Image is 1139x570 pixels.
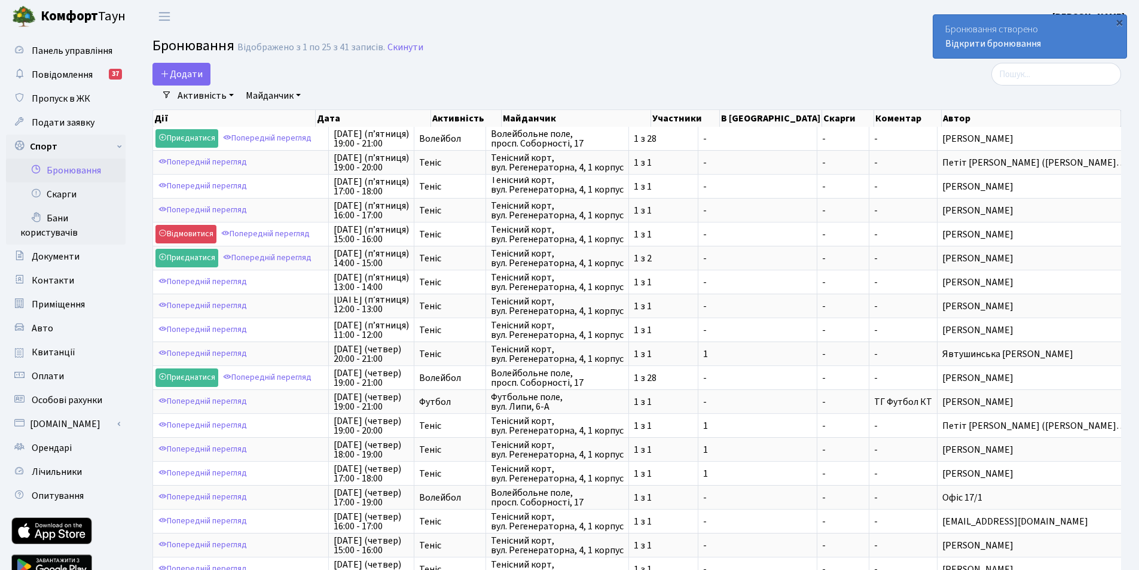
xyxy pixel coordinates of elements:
[155,321,250,339] a: Попередній перегляд
[155,536,250,554] a: Попередній перегляд
[874,180,878,193] span: -
[822,301,864,311] span: -
[419,134,481,144] span: Волейбол
[419,158,481,167] span: Теніс
[822,397,864,407] span: -
[703,541,812,550] span: -
[155,153,250,172] a: Попередній перегляд
[6,206,126,245] a: Бани користувачів
[634,373,693,383] span: 1 з 28
[334,321,409,340] span: [DATE] (п’ятниця) 11:00 - 12:00
[634,254,693,263] span: 1 з 2
[703,517,812,526] span: -
[942,134,1126,144] span: [PERSON_NAME]
[1052,10,1125,24] a: [PERSON_NAME]
[822,230,864,239] span: -
[703,230,812,239] span: -
[822,445,864,455] span: -
[822,373,864,383] span: -
[1052,10,1125,23] b: [PERSON_NAME]
[703,206,812,215] span: -
[491,297,624,316] span: Тенісний корт, вул. Регенераторна, 4, 1 корпус
[651,110,720,127] th: Участники
[12,5,36,29] img: logo.png
[822,254,864,263] span: -
[155,512,250,531] a: Попередній перегляд
[942,493,1126,502] span: Офіс 17/1
[32,441,72,455] span: Орендарі
[703,325,812,335] span: -
[703,421,812,431] span: 1
[334,177,409,196] span: [DATE] (п’ятниця) 17:00 - 18:00
[991,63,1121,86] input: Пошук...
[334,464,409,483] span: [DATE] (четвер) 17:00 - 18:00
[703,397,812,407] span: -
[874,419,878,432] span: -
[822,421,864,431] span: -
[942,469,1126,478] span: [PERSON_NAME]
[41,7,98,26] b: Комфорт
[334,153,409,172] span: [DATE] (п’ятниця) 19:00 - 20:00
[419,325,481,335] span: Теніс
[32,298,85,311] span: Приміщення
[491,177,624,196] span: Тенісний корт, вул. Регенераторна, 4, 1 корпус
[942,373,1126,383] span: [PERSON_NAME]
[220,249,314,267] a: Попередній перегляд
[874,515,878,528] span: -
[703,158,812,167] span: -
[334,512,409,531] span: [DATE] (четвер) 16:00 - 17:00
[6,39,126,63] a: Панель управління
[32,68,93,81] span: Повідомлення
[491,368,624,388] span: Волейбольне поле, просп. Соборності, 17
[155,392,250,411] a: Попередній перегляд
[822,110,874,127] th: Скарги
[155,345,250,363] a: Попередній перегляд
[634,278,693,287] span: 1 з 1
[502,110,651,127] th: Майданчик
[32,92,90,105] span: Пропуск в ЖК
[155,368,218,387] a: Приєднатися
[942,254,1126,263] span: [PERSON_NAME]
[634,541,693,550] span: 1 з 1
[32,465,82,478] span: Лічильники
[6,135,126,158] a: Спорт
[874,276,878,289] span: -
[491,440,624,459] span: Тенісний корт, вул. Регенераторна, 4, 1 корпус
[334,368,409,388] span: [DATE] (четвер) 19:00 - 21:00
[822,493,864,502] span: -
[32,250,80,263] span: Документи
[942,206,1126,215] span: [PERSON_NAME]
[703,349,812,359] span: 1
[6,460,126,484] a: Лічильники
[874,132,878,145] span: -
[6,111,126,135] a: Подати заявку
[874,110,942,127] th: Коментар
[822,541,864,550] span: -
[6,245,126,269] a: Документи
[334,201,409,220] span: [DATE] (п’ятниця) 16:00 - 17:00
[431,110,502,127] th: Активність
[32,370,64,383] span: Оплати
[220,368,314,387] a: Попередній перегляд
[634,421,693,431] span: 1 з 1
[874,348,878,361] span: -
[942,278,1126,287] span: [PERSON_NAME]
[634,517,693,526] span: 1 з 1
[241,86,306,106] a: Майданчик
[942,110,1121,127] th: Автор
[822,349,864,359] span: -
[491,201,624,220] span: Тенісний корт, вул. Регенераторна, 4, 1 корпус
[334,297,409,316] span: [DATE] (п’ятниця) 12:00 - 13:00
[491,416,624,435] span: Тенісний корт, вул. Регенераторна, 4, 1 корпус
[874,300,878,313] span: -
[334,416,409,435] span: [DATE] (четвер) 19:00 - 20:00
[634,158,693,167] span: 1 з 1
[155,273,250,291] a: Попередній перегляд
[634,301,693,311] span: 1 з 1
[155,177,250,196] a: Попередній перегляд
[703,182,812,191] span: -
[942,445,1126,455] span: [PERSON_NAME]
[822,278,864,287] span: -
[703,134,812,144] span: -
[703,493,812,502] span: -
